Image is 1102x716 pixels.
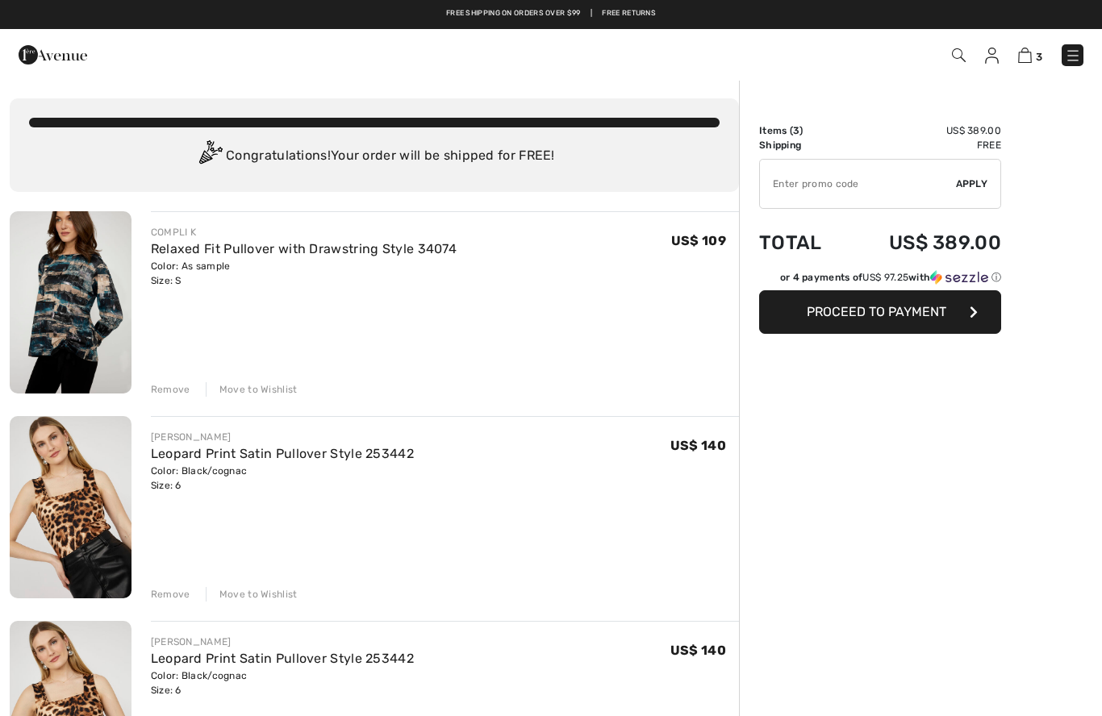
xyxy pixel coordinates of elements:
[591,8,592,19] span: |
[19,46,87,61] a: 1ère Avenue
[985,48,999,64] img: My Info
[10,211,131,393] img: Relaxed Fit Pullover with Drawstring Style 34074
[671,233,726,248] span: US$ 109
[759,290,1001,334] button: Proceed to Payment
[670,643,726,658] span: US$ 140
[151,225,457,239] div: COMPLI K
[862,272,908,283] span: US$ 97.25
[151,651,414,666] a: Leopard Print Satin Pullover Style 253442
[780,270,1001,285] div: or 4 payments of with
[10,416,131,598] img: Leopard Print Satin Pullover Style 253442
[793,125,799,136] span: 3
[206,382,298,397] div: Move to Wishlist
[759,123,845,138] td: Items ( )
[151,464,414,493] div: Color: Black/cognac Size: 6
[1036,51,1042,63] span: 3
[1065,48,1081,64] img: Menu
[759,215,845,270] td: Total
[930,270,988,285] img: Sezzle
[151,241,457,256] a: Relaxed Fit Pullover with Drawstring Style 34074
[602,8,656,19] a: Free Returns
[670,438,726,453] span: US$ 140
[759,138,845,152] td: Shipping
[151,668,414,697] div: Color: Black/cognac Size: 6
[151,259,457,288] div: Color: As sample Size: S
[956,177,988,191] span: Apply
[807,304,946,319] span: Proceed to Payment
[151,430,414,444] div: [PERSON_NAME]
[151,587,190,602] div: Remove
[151,635,414,649] div: [PERSON_NAME]
[845,215,1001,270] td: US$ 389.00
[1018,48,1032,63] img: Shopping Bag
[194,140,226,173] img: Congratulation2.svg
[29,140,720,173] div: Congratulations! Your order will be shipped for FREE!
[19,39,87,71] img: 1ère Avenue
[151,446,414,461] a: Leopard Print Satin Pullover Style 253442
[760,160,956,208] input: Promo code
[1018,45,1042,65] a: 3
[845,123,1001,138] td: US$ 389.00
[446,8,581,19] a: Free shipping on orders over $99
[151,382,190,397] div: Remove
[952,48,966,62] img: Search
[759,270,1001,290] div: or 4 payments ofUS$ 97.25withSezzle Click to learn more about Sezzle
[206,587,298,602] div: Move to Wishlist
[845,138,1001,152] td: Free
